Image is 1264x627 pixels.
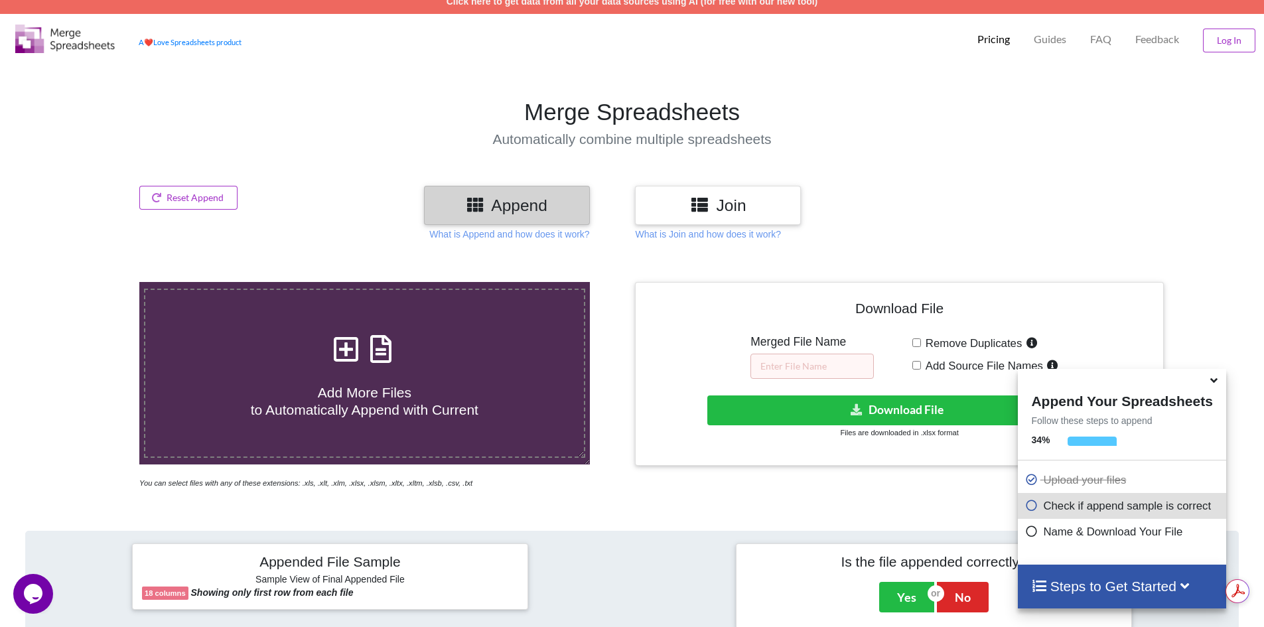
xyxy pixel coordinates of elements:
[921,337,1022,350] span: Remove Duplicates
[13,574,56,614] iframe: chat widget
[1203,29,1255,52] button: Log In
[1031,578,1212,594] h4: Steps to Get Started
[1024,523,1222,540] p: Name & Download Your File
[1090,33,1111,46] p: FAQ
[1018,389,1226,409] h4: Append Your Spreadsheets
[645,292,1153,330] h4: Download File
[840,429,958,437] small: Files are downloaded in .xlsx format
[15,25,115,53] img: Logo.png
[921,360,1043,372] span: Add Source File Names
[144,38,153,46] span: heart
[1135,34,1179,44] span: Feedback
[434,196,580,215] h3: Append
[645,196,791,215] h3: Join
[142,574,518,587] h6: Sample View of Final Appended File
[251,385,478,417] span: Add More Files to Automatically Append with Current
[1024,498,1222,514] p: Check if append sample is correct
[750,354,874,379] input: Enter File Name
[750,335,874,349] h5: Merged File Name
[139,38,242,46] a: AheartLove Spreadsheets product
[635,228,780,241] p: What is Join and how does it work?
[977,33,1010,46] p: Pricing
[142,553,518,572] h4: Appended File Sample
[145,589,186,597] b: 18 columns
[139,186,238,210] button: Reset Append
[1024,472,1222,488] p: Upload your files
[937,582,989,612] button: No
[1034,33,1066,46] p: Guides
[879,582,934,612] button: Yes
[139,479,472,487] i: You can select files with any of these extensions: .xls, .xlt, .xlm, .xlsx, .xlsm, .xltx, .xltm, ...
[429,228,589,241] p: What is Append and how does it work?
[1018,414,1226,427] p: Follow these steps to append
[1031,435,1050,445] b: 34 %
[746,553,1122,570] h4: Is the file appended correctly?
[191,587,354,598] b: Showing only first row from each file
[707,395,1089,425] button: Download File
